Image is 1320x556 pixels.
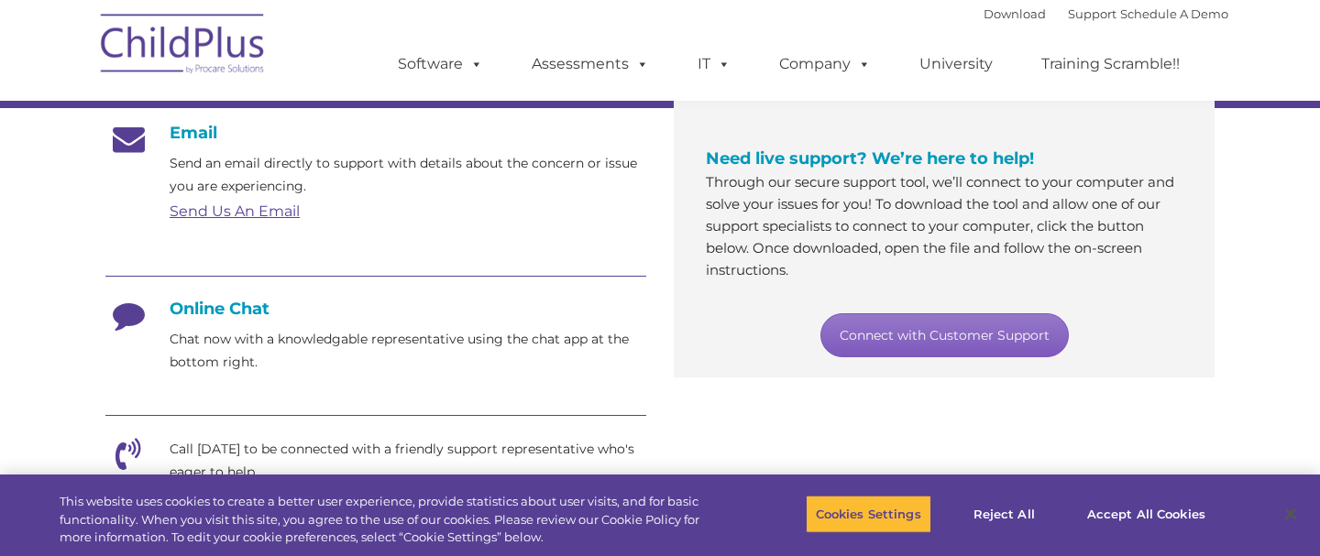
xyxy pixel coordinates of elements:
h4: Email [105,123,646,143]
button: Close [1270,494,1311,534]
p: Through our secure support tool, we’ll connect to your computer and solve your issues for you! To... [706,171,1182,281]
button: Accept All Cookies [1077,495,1215,533]
div: This website uses cookies to create a better user experience, provide statistics about user visit... [60,493,726,547]
p: Chat now with a knowledgable representative using the chat app at the bottom right. [170,328,646,374]
a: Assessments [513,46,667,82]
a: University [901,46,1011,82]
a: Download [984,6,1046,21]
a: IT [679,46,749,82]
a: Send Us An Email [170,202,300,220]
p: Send an email directly to support with details about the concern or issue you are experiencing. [170,152,646,198]
img: ChildPlus by Procare Solutions [92,1,275,93]
p: Call [DATE] to be connected with a friendly support representative who's eager to help. [170,438,646,484]
a: Software [379,46,501,82]
h4: Online Chat [105,299,646,319]
font: | [984,6,1228,21]
a: Training Scramble!! [1023,46,1198,82]
a: Connect with Customer Support [820,313,1069,357]
a: Company [761,46,889,82]
a: Support [1068,6,1116,21]
button: Cookies Settings [806,495,931,533]
button: Reject All [947,495,1061,533]
a: Schedule A Demo [1120,6,1228,21]
span: Need live support? We’re here to help! [706,148,1034,169]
